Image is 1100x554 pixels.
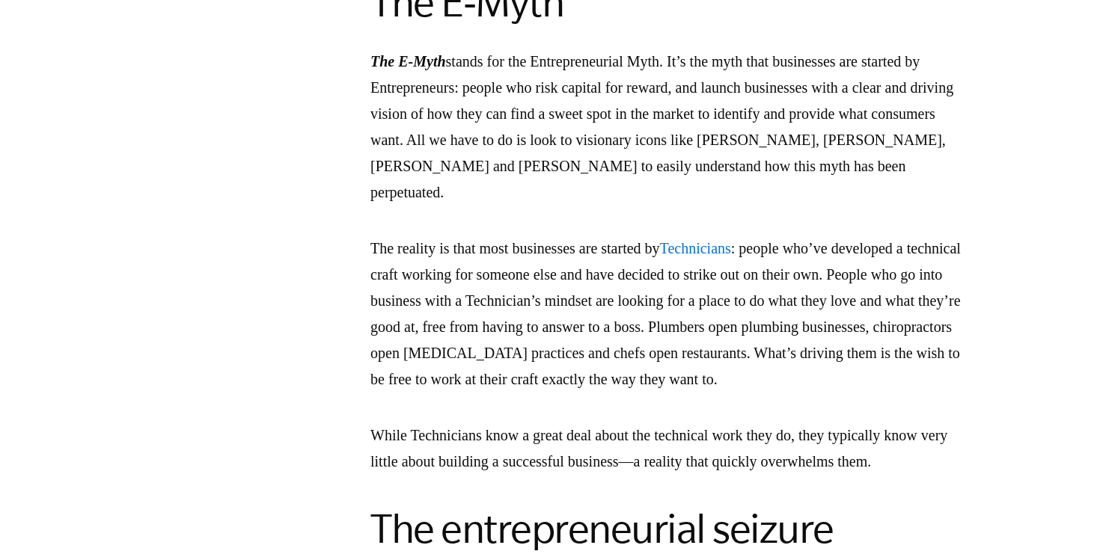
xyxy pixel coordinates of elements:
[370,49,969,206] p: stands for the Entrepreneurial Myth. It’s the myth that businesses are started by Entrepreneurs: ...
[370,53,446,70] em: The E-Myth
[370,505,969,553] h2: The entrepreneurial seizure
[766,446,1100,554] iframe: Chat Widget
[660,240,731,256] a: Technicians
[370,422,969,475] p: While Technicians know a great deal about the technical work they do, they typically know very li...
[370,236,969,393] p: The reality is that most businesses are started by : people who’ve developed a technical craft wo...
